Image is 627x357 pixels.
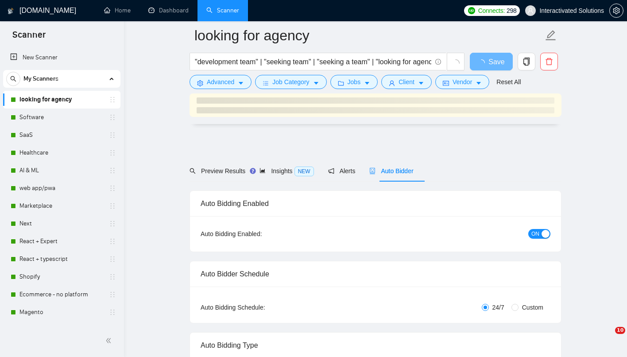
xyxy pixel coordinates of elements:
[109,256,116,263] span: holder
[615,327,625,334] span: 10
[488,56,504,67] span: Save
[201,229,317,239] div: Auto Bidding Enabled:
[478,59,488,66] span: loading
[328,167,356,175] span: Alerts
[190,75,252,89] button: settingAdvancedcaret-down
[109,202,116,210] span: holder
[206,7,239,14] a: searchScanner
[194,24,543,47] input: Scanner name...
[19,109,104,126] a: Software
[263,80,269,86] span: bars
[5,28,53,47] span: Scanner
[7,76,20,82] span: search
[496,77,521,87] a: Reset All
[435,75,489,89] button: idcardVendorcaret-down
[531,229,539,239] span: ON
[148,7,189,14] a: dashboardDashboard
[609,4,623,18] button: setting
[272,77,309,87] span: Job Category
[330,75,378,89] button: folderJobscaret-down
[19,215,104,233] a: Next
[3,49,120,66] li: New Scanner
[109,273,116,280] span: holder
[399,77,414,87] span: Client
[435,59,441,65] span: info-circle
[8,4,14,18] img: logo
[545,30,557,41] span: edit
[540,53,558,70] button: delete
[476,80,482,86] span: caret-down
[19,91,104,109] a: looking for agency
[109,132,116,139] span: holder
[19,286,104,303] a: Ecommerce - no platform
[19,179,104,197] a: web app/pwa
[470,53,513,70] button: Save
[109,220,116,227] span: holder
[328,168,334,174] span: notification
[389,80,395,86] span: user
[610,7,623,14] span: setting
[201,303,317,312] div: Auto Bidding Schedule:
[19,321,104,339] a: Veton. React native + mobile app
[294,167,314,176] span: NEW
[238,80,244,86] span: caret-down
[109,96,116,103] span: holder
[518,58,535,66] span: copy
[489,303,508,312] span: 24/7
[348,77,361,87] span: Jobs
[6,72,20,86] button: search
[597,327,618,348] iframe: Intercom live chat
[249,167,257,175] div: Tooltip anchor
[313,80,319,86] span: caret-down
[518,53,535,70] button: copy
[109,238,116,245] span: holder
[109,291,116,298] span: holder
[201,261,550,287] div: Auto Bidder Schedule
[478,6,505,16] span: Connects:
[109,167,116,174] span: holder
[19,197,104,215] a: Marketplace
[541,58,557,66] span: delete
[468,7,475,14] img: upwork-logo.png
[519,303,547,312] span: Custom
[201,191,550,216] div: Auto Bidding Enabled
[19,233,104,250] a: React + Expert
[609,7,623,14] a: setting
[255,75,326,89] button: barsJob Categorycaret-down
[418,80,424,86] span: caret-down
[23,70,58,88] span: My Scanners
[10,49,113,66] a: New Scanner
[19,162,104,179] a: AI & ML
[195,56,431,67] input: Search Freelance Jobs...
[259,167,266,174] span: area-chart
[109,309,116,316] span: holder
[19,303,104,321] a: Magento
[443,80,449,86] span: idcard
[197,80,203,86] span: setting
[109,185,116,192] span: holder
[369,168,375,174] span: robot
[19,250,104,268] a: React + typescript
[109,149,116,156] span: holder
[19,126,104,144] a: SaaS
[338,80,344,86] span: folder
[364,80,370,86] span: caret-down
[190,167,245,175] span: Preview Results
[381,75,432,89] button: userClientcaret-down
[452,59,460,67] span: loading
[190,168,196,174] span: search
[19,268,104,286] a: Shopify
[259,167,313,175] span: Insights
[369,167,413,175] span: Auto Bidder
[104,7,131,14] a: homeHome
[453,77,472,87] span: Vendor
[507,6,516,16] span: 298
[527,8,534,14] span: user
[207,77,234,87] span: Advanced
[19,144,104,162] a: Healthcare
[109,114,116,121] span: holder
[105,336,114,345] span: double-left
